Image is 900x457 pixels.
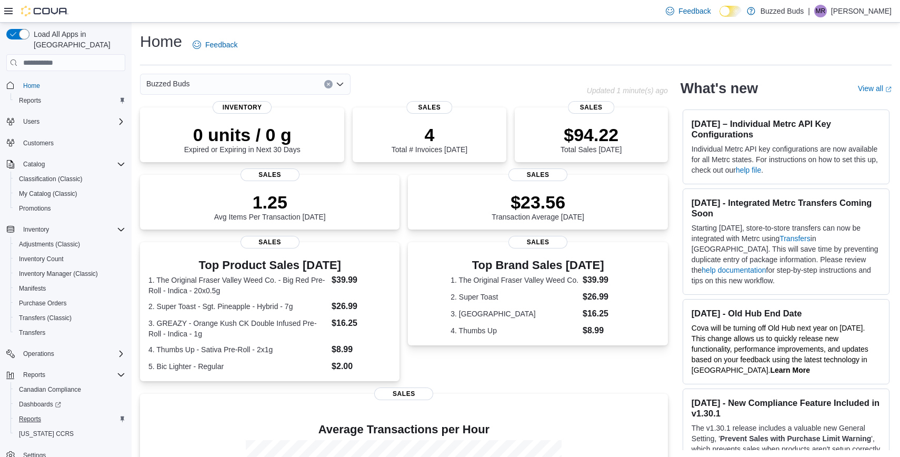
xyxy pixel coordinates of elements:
p: $23.56 [492,192,584,213]
span: Customers [23,139,54,147]
a: Promotions [15,202,55,215]
a: Transfers (Classic) [15,312,76,324]
span: Classification (Classic) [19,175,83,183]
a: Feedback [662,1,715,22]
span: Adjustments (Classic) [15,238,125,251]
dt: 4. Thumbs Up - Sativa Pre-Roll - 2x1g [148,344,327,355]
a: Reports [15,413,45,425]
span: Inventory [19,223,125,236]
button: Inventory Count [11,252,129,266]
a: Dashboards [15,398,65,411]
div: Avg Items Per Transaction [DATE] [214,192,326,221]
p: | [808,5,810,17]
span: Sales [241,236,299,249]
span: Sales [508,236,567,249]
span: Sales [568,101,614,114]
a: Inventory Manager (Classic) [15,267,102,280]
dt: 2. Super Toast - Sgt. Pineapple - Hybrid - 7g [148,301,327,312]
span: Operations [19,347,125,360]
button: Home [2,77,129,93]
h1: Home [140,31,182,52]
h3: Top Brand Sales [DATE] [451,259,625,272]
dt: 3. [GEOGRAPHIC_DATA] [451,309,578,319]
a: Purchase Orders [15,297,71,310]
span: Canadian Compliance [15,383,125,396]
button: Inventory [2,222,129,237]
button: Catalog [19,158,49,171]
span: My Catalog (Classic) [19,190,77,198]
span: Washington CCRS [15,428,125,440]
button: [US_STATE] CCRS [11,426,129,441]
h2: What's new [681,80,758,97]
a: Classification (Classic) [15,173,87,185]
button: Manifests [11,281,129,296]
p: Starting [DATE], store-to-store transfers can now be integrated with Metrc using in [GEOGRAPHIC_D... [692,223,881,286]
dd: $8.99 [583,324,625,337]
span: Classification (Classic) [15,173,125,185]
span: Feedback [205,39,237,50]
span: Dashboards [19,400,61,409]
a: [US_STATE] CCRS [15,428,78,440]
span: Reports [15,94,125,107]
span: Operations [23,350,54,358]
img: Cova [21,6,68,16]
span: Canadian Compliance [19,385,81,394]
h3: [DATE] - Integrated Metrc Transfers Coming Soon [692,197,881,218]
span: Transfers (Classic) [15,312,125,324]
span: Home [19,78,125,92]
a: help file [736,166,761,174]
span: Sales [374,388,433,400]
p: Individual Metrc API key configurations are now available for all Metrc states. For instructions ... [692,144,881,175]
span: Users [23,117,39,126]
button: Operations [2,346,129,361]
span: Promotions [15,202,125,215]
button: My Catalog (Classic) [11,186,129,201]
span: Transfers [15,326,125,339]
span: Buzzed Buds [146,77,190,90]
dt: 1. The Original Fraser Valley Weed Co. [451,275,578,285]
span: Catalog [19,158,125,171]
button: Classification (Classic) [11,172,129,186]
p: Updated 1 minute(s) ago [587,86,668,95]
span: MR [816,5,826,17]
span: Reports [19,415,41,423]
button: Promotions [11,201,129,216]
button: Inventory Manager (Classic) [11,266,129,281]
button: Purchase Orders [11,296,129,311]
p: 1.25 [214,192,326,213]
button: Reports [19,369,49,381]
span: Inventory Manager (Classic) [19,270,98,278]
a: Transfers [15,326,49,339]
button: Transfers [11,325,129,340]
dd: $39.99 [332,274,391,286]
div: Michael Ricci [814,5,827,17]
span: Reports [19,96,41,105]
h3: [DATE] – Individual Metrc API Key Configurations [692,118,881,140]
dd: $26.99 [583,291,625,303]
span: [US_STATE] CCRS [19,430,74,438]
span: Reports [15,413,125,425]
p: [PERSON_NAME] [831,5,892,17]
p: 4 [392,124,467,145]
a: help documentation [702,266,766,274]
span: Manifests [19,284,46,293]
span: Cova will be turning off Old Hub next year on [DATE]. This change allows us to quickly release ne... [692,324,868,374]
a: Manifests [15,282,50,295]
span: Customers [19,136,125,150]
button: Customers [2,135,129,151]
a: Customers [19,137,58,150]
a: View allExternal link [858,84,892,93]
button: Catalog [2,157,129,172]
dd: $2.00 [332,360,391,373]
span: Load All Apps in [GEOGRAPHIC_DATA] [29,29,125,50]
h3: [DATE] - Old Hub End Date [692,308,881,319]
div: Expired or Expiring in Next 30 Days [184,124,301,154]
dt: 3. GREAZY - Orange Kush CK Double Infused Pre-Roll - Indica - 1g [148,318,327,339]
a: Transfers [779,234,811,243]
button: Open list of options [336,80,344,88]
span: Reports [19,369,125,381]
div: Transaction Average [DATE] [492,192,584,221]
button: Transfers (Classic) [11,311,129,325]
span: Transfers (Classic) [19,314,72,322]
